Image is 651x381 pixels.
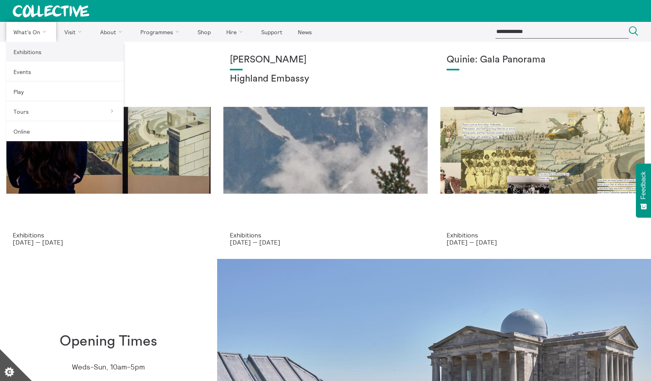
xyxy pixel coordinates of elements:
p: Exhibitions [230,231,422,239]
a: Josie Vallely Quinie: Gala Panorama Exhibitions [DATE] — [DATE] [434,42,651,259]
h1: [PERSON_NAME] [230,54,422,66]
p: Exhibitions [447,231,638,239]
h2: Highland Embassy [230,74,422,85]
a: Support [254,22,289,42]
p: [DATE] — [DATE] [13,239,204,246]
a: News [291,22,319,42]
a: Solar wheels 17 [PERSON_NAME] Highland Embassy Exhibitions [DATE] — [DATE] [217,42,434,259]
p: [DATE] — [DATE] [230,239,422,246]
h1: Opening Times [60,333,157,350]
button: Feedback - Show survey [636,163,651,218]
a: Online [6,121,124,141]
p: Weds-Sun, 10am-5pm [72,363,145,371]
a: Events [6,62,124,82]
a: Exhibitions [6,42,124,62]
a: Shop [190,22,218,42]
a: Hire [220,22,253,42]
h1: Quinie: Gala Panorama [447,54,638,66]
p: [DATE] — [DATE] [447,239,638,246]
a: What's On [6,22,56,42]
a: Programmes [134,22,189,42]
p: Exhibitions [13,231,204,239]
a: Visit [58,22,92,42]
a: Tours [6,101,124,121]
span: Feedback [640,171,647,199]
a: Play [6,82,124,101]
a: About [93,22,132,42]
